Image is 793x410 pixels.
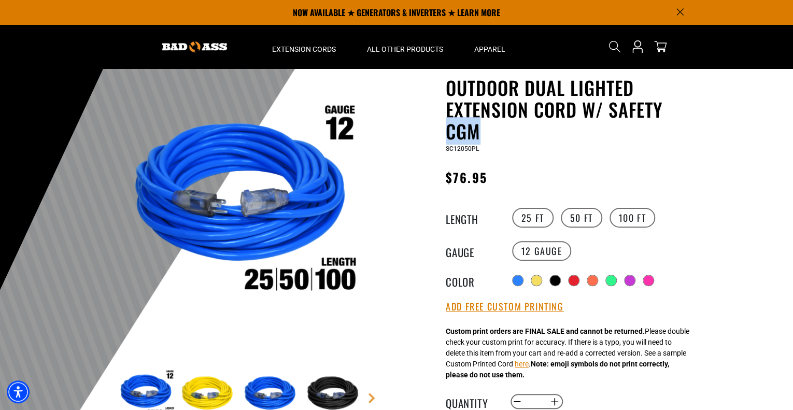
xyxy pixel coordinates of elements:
[446,274,498,287] legend: Color
[446,211,498,224] legend: Length
[272,45,336,54] span: Extension Cords
[561,208,602,228] label: 50 FT
[606,38,623,55] summary: Search
[652,40,669,53] a: cart
[446,168,487,187] span: $76.95
[257,25,351,68] summary: Extension Cords
[446,77,700,142] h1: Outdoor Dual Lighted Extension Cord w/ Safety CGM
[446,301,563,313] button: Add Free Custom Printing
[512,241,572,261] label: 12 Gauge
[367,45,443,54] span: All Other Products
[7,380,30,403] div: Accessibility Menu
[446,395,498,408] label: Quantity
[629,25,646,68] a: Open this option
[351,25,459,68] summary: All Other Products
[512,208,554,228] label: 25 FT
[366,393,377,403] a: Next
[474,45,505,54] span: Apparel
[446,360,669,379] strong: Note: emoji symbols do not print correctly, please do not use them.
[459,25,521,68] summary: Apparel
[446,244,498,258] legend: Gauge
[446,327,645,335] strong: Custom print orders are FINAL SALE and cannot be returned.
[446,326,689,380] div: Please double check your custom print for accuracy. If there is a typo, you will need to delete t...
[515,359,529,370] button: here
[610,208,656,228] label: 100 FT
[162,41,227,52] img: Bad Ass Extension Cords
[446,145,479,152] span: SC12050PL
